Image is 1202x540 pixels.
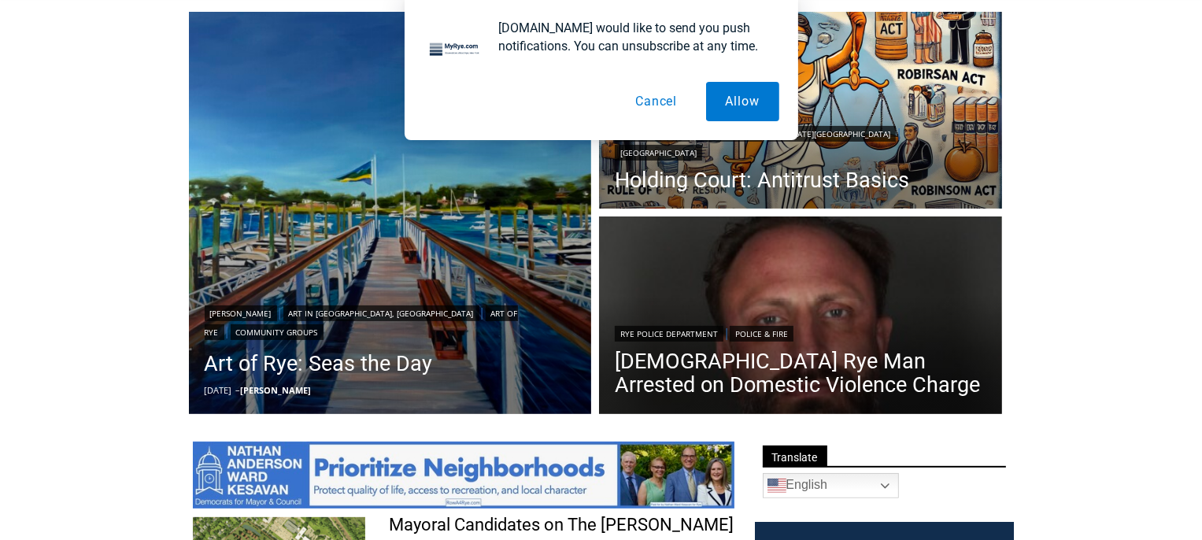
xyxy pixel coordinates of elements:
[205,302,576,340] div: | | |
[615,350,986,397] a: [DEMOGRAPHIC_DATA] Rye Man Arrested on Domestic Violence Charge
[283,305,479,321] a: Art in [GEOGRAPHIC_DATA], [GEOGRAPHIC_DATA]
[379,153,763,196] a: Intern @ [DOMAIN_NAME]
[767,476,786,495] img: en
[412,157,730,192] span: Intern @ [DOMAIN_NAME]
[616,82,697,121] button: Cancel
[763,446,827,467] span: Translate
[189,12,592,415] a: Read More Art of Rye: Seas the Day
[706,82,779,121] button: Allow
[205,305,277,321] a: [PERSON_NAME]
[398,1,744,153] div: "[PERSON_NAME] and I covered the [DATE] Parade, which was a really eye opening experience as I ha...
[615,168,986,192] a: Holding Court: Antitrust Basics
[763,473,899,498] a: English
[189,12,592,415] img: [PHOTO: Seas the Day - Shenorock Shore Club Marina, Rye 36” X 48” Oil on canvas, Commissioned & E...
[615,323,986,342] div: |
[205,384,232,396] time: [DATE]
[615,326,723,342] a: Rye Police Department
[599,216,1002,418] a: Read More 42 Year Old Rye Man Arrested on Domestic Violence Charge
[205,348,576,379] a: Art of Rye: Seas the Day
[231,324,324,340] a: Community Groups
[486,19,779,55] div: [DOMAIN_NAME] would like to send you push notifications. You can unsubscribe at any time.
[730,326,793,342] a: Police & Fire
[615,123,986,161] div: | | |
[615,145,702,161] a: [GEOGRAPHIC_DATA]
[241,384,312,396] a: [PERSON_NAME]
[236,384,241,396] span: –
[423,19,486,82] img: notification icon
[599,216,1002,418] img: (PHOTO: Rye PD arrested Michael P. O’Connell, age 42 of Rye, NY, on a domestic violence charge on...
